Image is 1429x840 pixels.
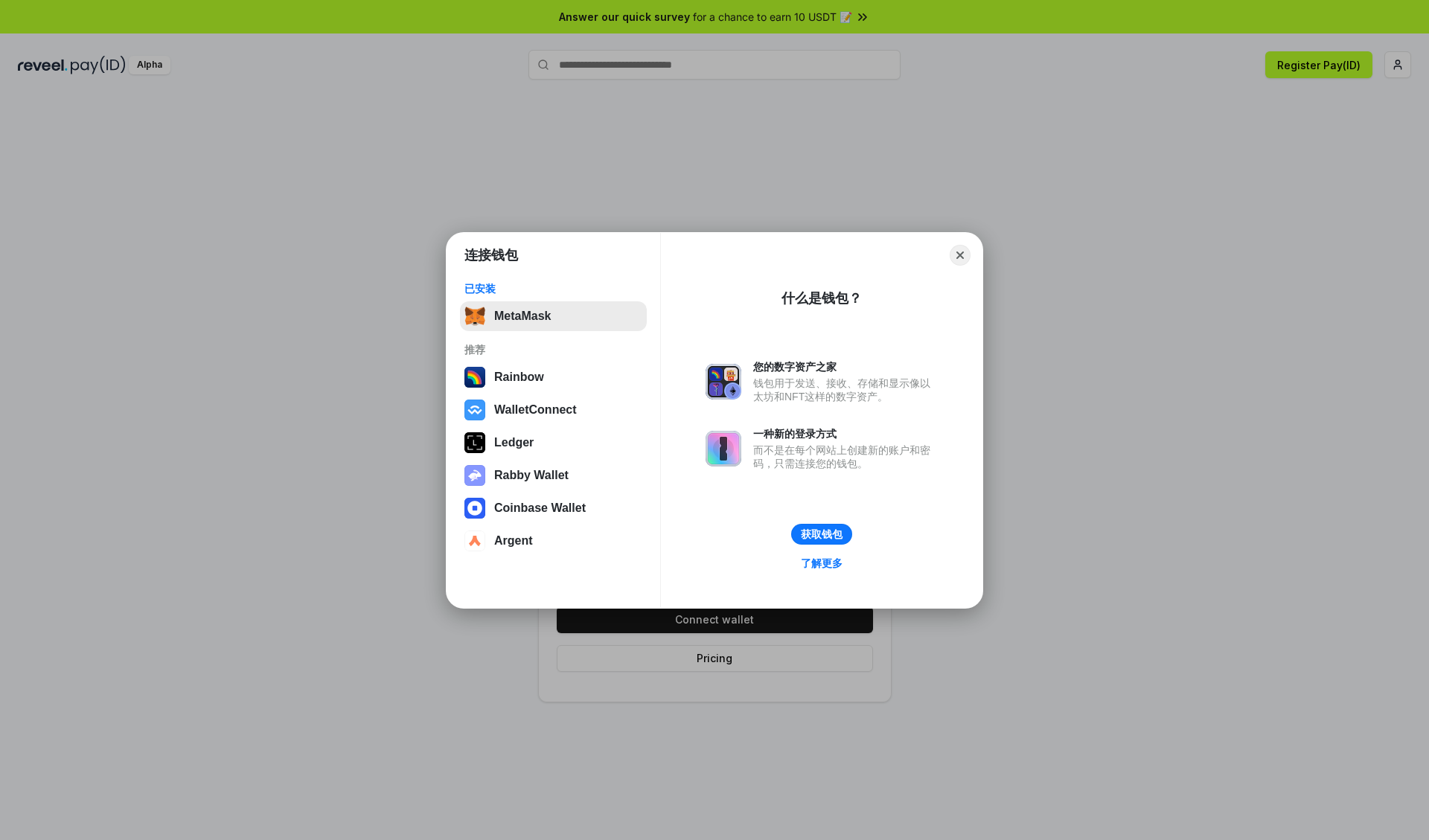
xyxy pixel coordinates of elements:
[460,526,647,556] button: Argent
[753,376,938,403] div: 钱包用于发送、接收、存储和显示像以太坊和NFT这样的数字资产。
[460,395,647,425] button: WalletConnect
[464,367,485,388] img: svg+xml,%3Csvg%20width%3D%22120%22%20height%3D%22120%22%20viewBox%3D%220%200%20120%20120%22%20fil...
[781,289,862,307] div: 什么是钱包？
[464,400,485,420] img: svg+xml,%3Csvg%20width%3D%2228%22%20height%3D%2228%22%20viewBox%3D%220%200%2028%2028%22%20fill%3D...
[791,524,852,545] button: 获取钱包
[706,364,741,400] img: svg+xml,%3Csvg%20xmlns%3D%22http%3A%2F%2Fwww.w3.org%2F2000%2Fsvg%22%20fill%3D%22none%22%20viewBox...
[464,246,518,264] h1: 连接钱包
[464,465,485,486] img: svg+xml,%3Csvg%20xmlns%3D%22http%3A%2F%2Fwww.w3.org%2F2000%2Fsvg%22%20fill%3D%22none%22%20viewBox...
[753,427,938,440] div: 一种新的登录方式
[464,498,485,519] img: svg+xml,%3Csvg%20width%3D%2228%22%20height%3D%2228%22%20viewBox%3D%220%200%2028%2028%22%20fill%3D...
[494,403,577,417] div: WalletConnect
[706,431,741,467] img: svg+xml,%3Csvg%20xmlns%3D%22http%3A%2F%2Fwww.w3.org%2F2000%2Fsvg%22%20fill%3D%22none%22%20viewBox...
[801,528,843,541] div: 获取钱包
[494,534,533,548] div: Argent
[460,493,647,523] button: Coinbase Wallet
[494,501,586,515] div: Coinbase Wallet
[460,301,647,331] button: MetaMask
[464,343,642,356] div: 推荐
[950,245,971,266] button: Close
[460,428,647,458] button: Ledger
[792,554,851,573] a: 了解更多
[464,530,485,551] img: svg+xml,%3Csvg%20width%3D%2228%22%20height%3D%2228%22%20viewBox%3D%220%200%2028%2028%22%20fill%3D...
[464,282,642,295] div: 已安装
[494,371,544,384] div: Rainbow
[460,362,647,392] button: Rainbow
[494,310,551,323] div: MetaMask
[460,461,647,490] button: Rabby Wallet
[801,557,843,570] div: 了解更多
[464,432,485,453] img: svg+xml,%3Csvg%20xmlns%3D%22http%3A%2F%2Fwww.w3.org%2F2000%2Fsvg%22%20width%3D%2228%22%20height%3...
[753,360,938,373] div: 您的数字资产之家
[494,436,534,449] div: Ledger
[494,469,569,482] div: Rabby Wallet
[464,306,485,327] img: svg+xml,%3Csvg%20fill%3D%22none%22%20height%3D%2233%22%20viewBox%3D%220%200%2035%2033%22%20width%...
[753,443,938,470] div: 而不是在每个网站上创建新的账户和密码，只需连接您的钱包。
